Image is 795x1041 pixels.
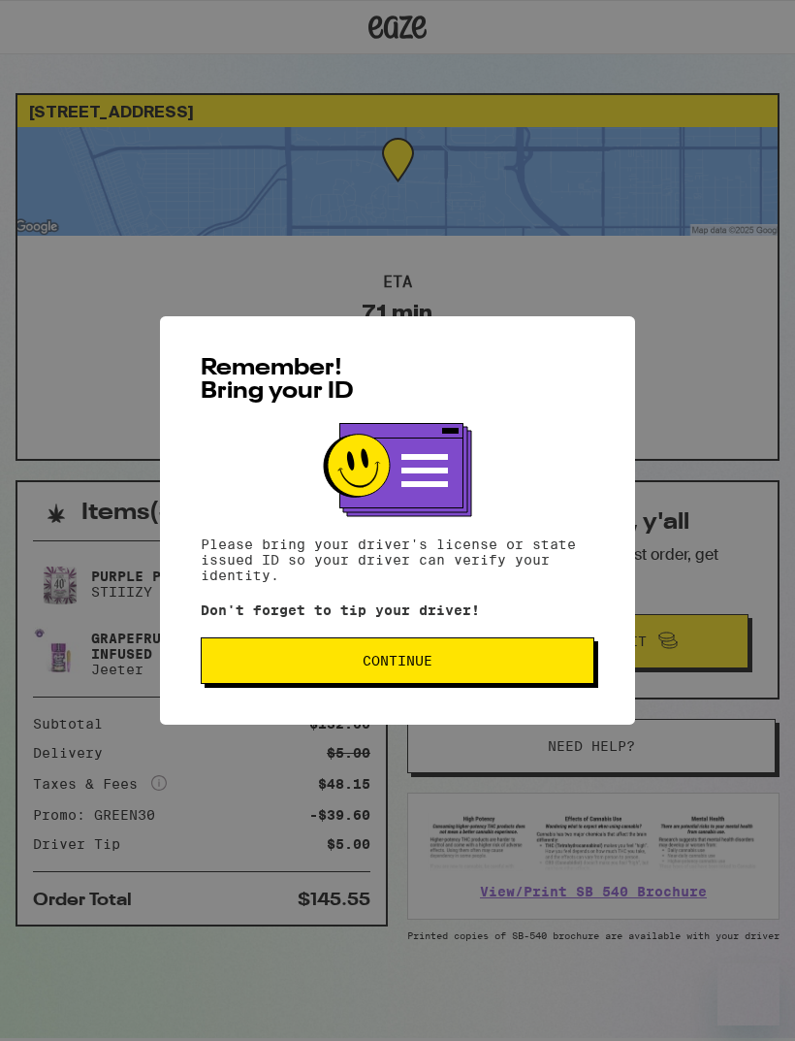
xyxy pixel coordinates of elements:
p: Don't forget to tip your driver! [201,602,594,618]
iframe: Button to launch messaging window [717,963,779,1025]
span: Continue [363,654,432,667]
p: Please bring your driver's license or state issued ID so your driver can verify your identity. [201,537,594,583]
button: Continue [201,637,594,684]
span: Remember! Bring your ID [201,357,354,404]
